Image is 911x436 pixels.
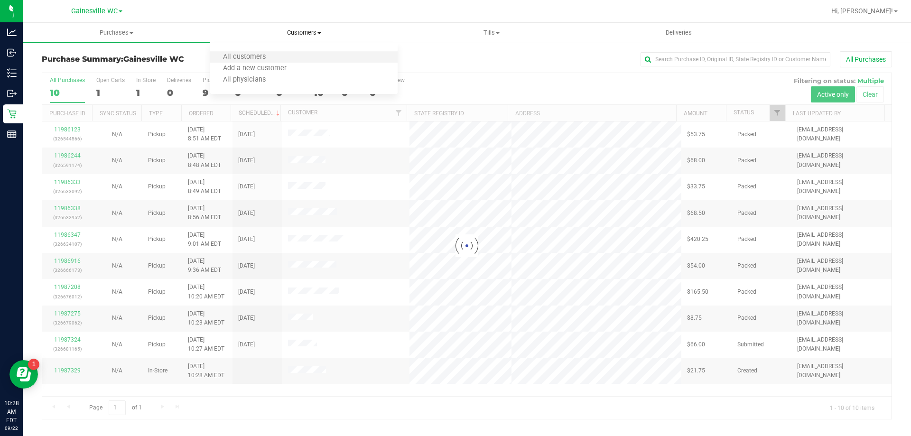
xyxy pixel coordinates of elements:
[4,425,19,432] p: 09/22
[7,48,17,57] inline-svg: Inbound
[71,7,118,15] span: Gainesville WC
[398,28,585,37] span: Tills
[585,23,772,43] a: Deliveries
[398,23,585,43] a: Tills
[210,53,279,61] span: All customers
[7,130,17,139] inline-svg: Reports
[23,23,210,43] a: Purchases
[653,28,705,37] span: Deliveries
[7,109,17,119] inline-svg: Retail
[28,359,39,370] iframe: Resource center unread badge
[210,23,398,43] a: Customers All customers Add a new customer All physicians
[7,89,17,98] inline-svg: Outbound
[210,65,299,73] span: Add a new customer
[210,28,398,37] span: Customers
[831,7,893,15] span: Hi, [PERSON_NAME]!
[7,68,17,78] inline-svg: Inventory
[42,55,325,64] h3: Purchase Summary:
[9,360,38,389] iframe: Resource center
[7,28,17,37] inline-svg: Analytics
[210,76,279,84] span: All physicians
[4,399,19,425] p: 10:28 AM EDT
[23,28,210,37] span: Purchases
[123,55,184,64] span: Gainesville WC
[641,52,830,66] input: Search Purchase ID, Original ID, State Registry ID or Customer Name...
[840,51,892,67] button: All Purchases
